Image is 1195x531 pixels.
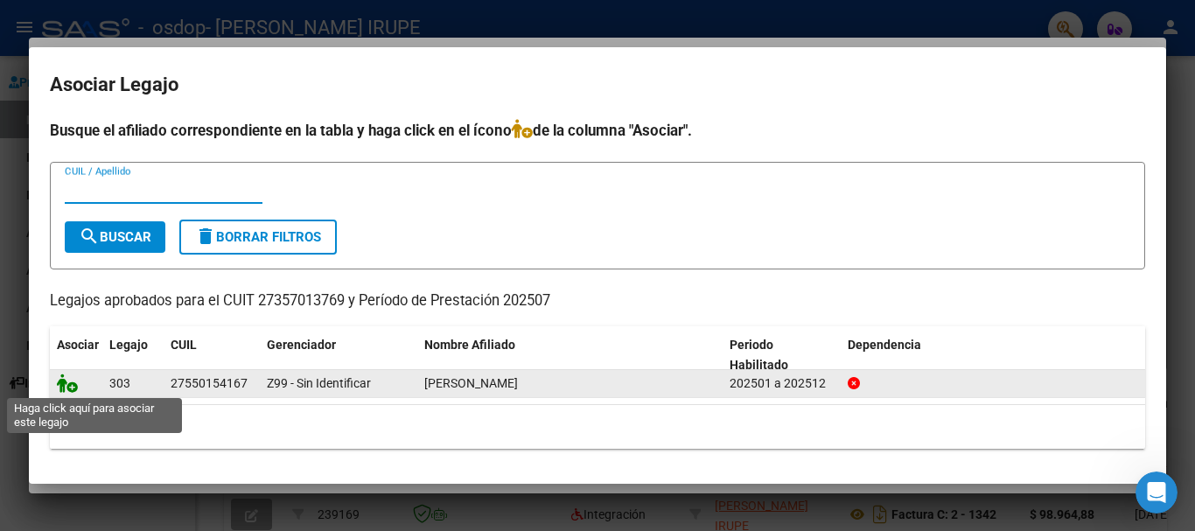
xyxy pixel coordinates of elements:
[848,338,921,352] span: Dependencia
[50,68,1145,101] h2: Asociar Legajo
[195,229,321,245] span: Borrar Filtros
[730,374,834,394] div: 202501 a 202512
[109,338,148,352] span: Legajo
[1136,472,1178,514] iframe: Intercom live chat
[109,376,130,390] span: 303
[65,221,165,253] button: Buscar
[417,326,723,384] datatable-header-cell: Nombre Afiliado
[57,338,99,352] span: Asociar
[50,326,102,384] datatable-header-cell: Asociar
[179,220,337,255] button: Borrar Filtros
[260,326,417,384] datatable-header-cell: Gerenciador
[102,326,164,384] datatable-header-cell: Legajo
[50,290,1145,312] p: Legajos aprobados para el CUIT 27357013769 y Período de Prestación 202507
[50,119,1145,142] h4: Busque el afiliado correspondiente en la tabla y haga click en el ícono de la columna "Asociar".
[79,229,151,245] span: Buscar
[171,338,197,352] span: CUIL
[730,338,788,372] span: Periodo Habilitado
[164,326,260,384] datatable-header-cell: CUIL
[195,226,216,247] mat-icon: delete
[50,405,1145,449] div: 1 registros
[424,376,518,390] span: FERNANDEZ AMPARO BERENICE
[424,338,515,352] span: Nombre Afiliado
[79,226,100,247] mat-icon: search
[267,376,371,390] span: Z99 - Sin Identificar
[841,326,1146,384] datatable-header-cell: Dependencia
[723,326,841,384] datatable-header-cell: Periodo Habilitado
[171,374,248,394] div: 27550154167
[267,338,336,352] span: Gerenciador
